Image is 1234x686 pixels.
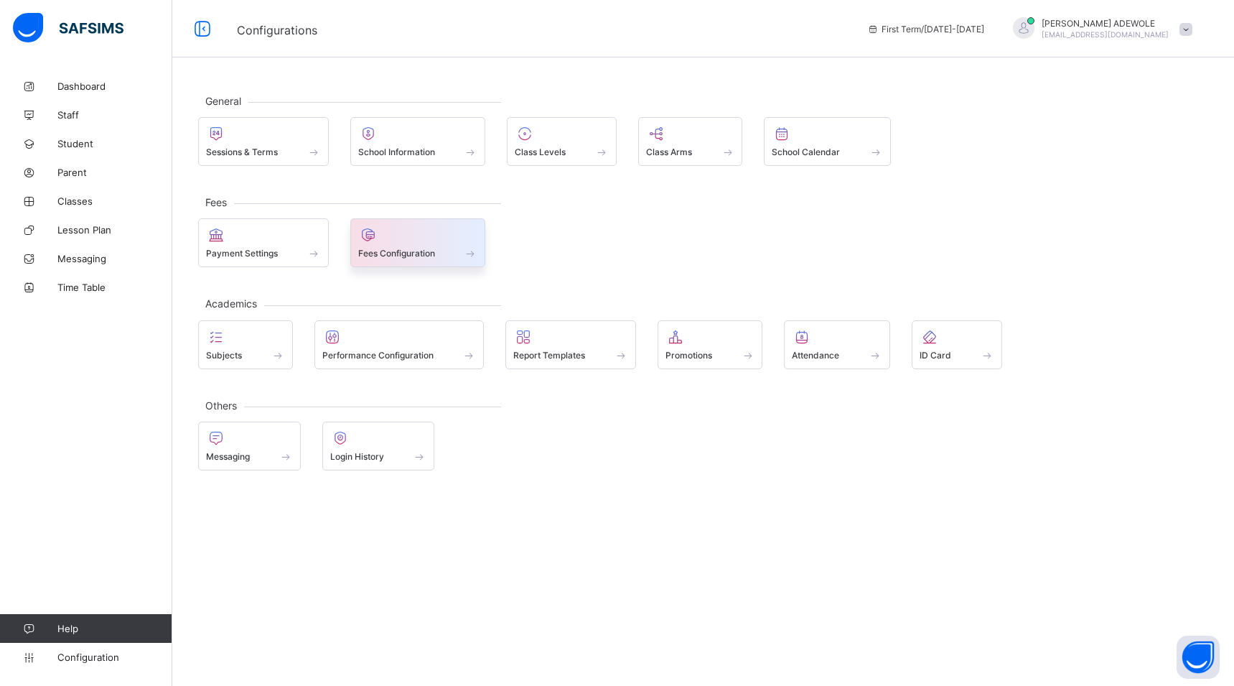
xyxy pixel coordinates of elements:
[57,138,172,149] span: Student
[13,13,123,43] img: safsims
[314,320,485,369] div: Performance Configuration
[206,147,278,157] span: Sessions & Terms
[638,117,743,166] div: Class Arms
[665,350,712,361] span: Promotions
[772,147,840,157] span: School Calendar
[57,282,172,293] span: Time Table
[57,195,172,207] span: Classes
[322,422,435,471] div: Login History
[658,320,763,369] div: Promotions
[57,80,172,92] span: Dashboard
[206,248,278,259] span: Payment Settings
[198,320,293,369] div: Subjects
[912,320,1002,369] div: ID Card
[1177,636,1220,679] button: Open asap
[1042,18,1169,29] span: [PERSON_NAME] ADEWOLE
[764,117,891,166] div: School Calendar
[350,218,486,267] div: Fees Configuration
[999,17,1200,41] div: OLUBUNMIADEWOLE
[198,218,329,267] div: Payment Settings
[57,167,172,178] span: Parent
[507,117,617,166] div: Class Levels
[57,253,172,264] span: Messaging
[322,350,434,361] span: Performance Configuration
[57,623,172,634] span: Help
[792,350,839,361] span: Attendance
[515,147,566,157] span: Class Levels
[646,147,692,157] span: Class Arms
[57,652,172,663] span: Configuration
[198,196,234,208] span: Fees
[206,451,250,462] span: Messaging
[206,350,242,361] span: Subjects
[350,117,486,166] div: School Information
[198,117,329,166] div: Sessions & Terms
[513,350,585,361] span: Report Templates
[358,147,435,157] span: School Information
[505,320,636,369] div: Report Templates
[57,224,172,236] span: Lesson Plan
[237,23,317,37] span: Configurations
[920,350,951,361] span: ID Card
[358,248,435,259] span: Fees Configuration
[330,451,384,462] span: Login History
[198,297,264,310] span: Academics
[198,95,248,107] span: General
[198,422,301,471] div: Messaging
[57,109,172,121] span: Staff
[198,399,244,412] span: Others
[867,24,984,34] span: session/term information
[784,320,890,369] div: Attendance
[1042,30,1169,39] span: [EMAIL_ADDRESS][DOMAIN_NAME]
